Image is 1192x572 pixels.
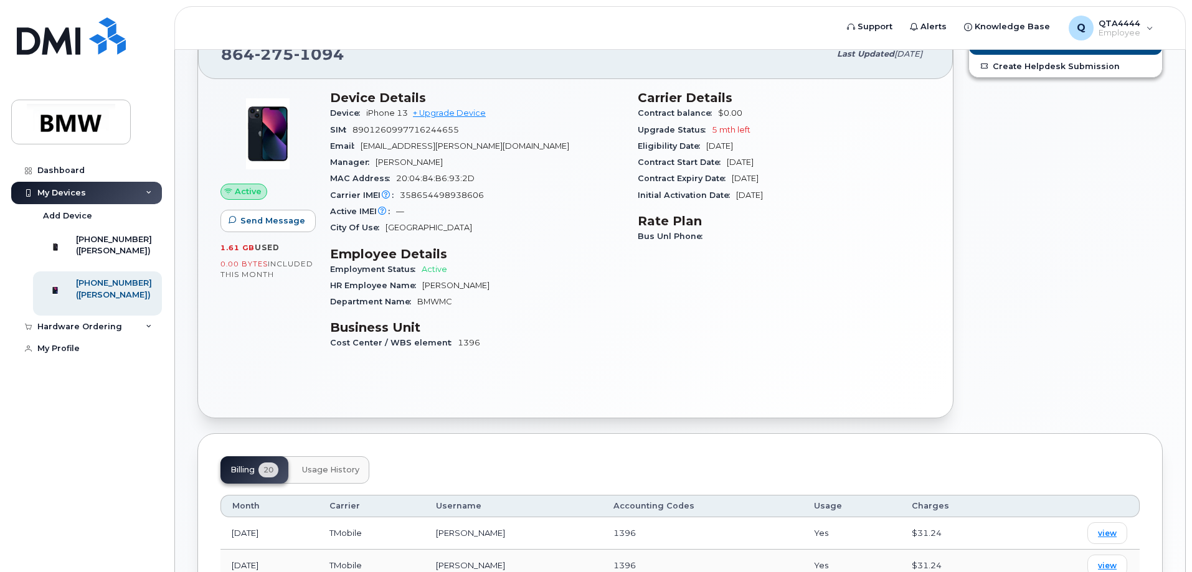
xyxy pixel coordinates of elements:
span: [DATE] [706,141,733,151]
span: [PERSON_NAME] [422,281,490,290]
span: [DATE] [894,49,922,59]
span: 1396 [458,338,480,347]
span: Contract Expiry Date [638,174,732,183]
span: Contract Start Date [638,157,727,167]
span: Active [235,185,262,197]
span: HR Employee Name [330,281,422,290]
span: 864 [221,45,344,63]
span: Usage History [302,465,359,475]
span: used [255,243,280,252]
h3: Employee Details [330,246,623,261]
span: iPhone 13 [366,108,408,118]
div: $31.24 [912,527,1005,539]
button: Send Message [220,210,316,232]
h3: Business Unit [330,320,623,335]
span: MAC Address [330,174,396,183]
span: Contract balance [638,108,718,118]
span: [DATE] [736,190,763,200]
span: 358654498938606 [400,190,484,200]
span: 275 [255,45,294,63]
span: view [1098,528,1117,539]
span: Knowledge Base [975,21,1050,33]
span: 1.61 GB [220,243,255,252]
span: [GEOGRAPHIC_DATA] [386,223,472,232]
span: 5 mth left [712,125,750,134]
span: Eligibility Date [638,141,706,151]
span: 1396 [613,560,636,570]
div: $31.24 [912,560,1005,571]
span: Cost Center / WBS element [330,338,458,347]
span: 1396 [613,528,636,538]
td: Yes [803,517,901,550]
span: Active IMEI [330,207,396,216]
span: [PERSON_NAME] [376,157,443,167]
span: Department Name [330,297,417,306]
span: [EMAIL_ADDRESS][PERSON_NAME][DOMAIN_NAME] [361,141,569,151]
span: [DATE] [727,157,754,167]
td: TMobile [318,517,425,550]
th: Accounting Codes [602,495,803,517]
span: view [1098,560,1117,571]
a: + Upgrade Device [413,108,486,118]
img: image20231002-3703462-1ig824h.jpeg [230,96,305,171]
span: Active [422,265,447,274]
span: Bus Unl Phone [638,232,709,241]
th: Username [425,495,602,517]
span: Manager [330,157,376,167]
span: Device [330,108,366,118]
span: City Of Use [330,223,386,232]
a: Create Helpdesk Submission [969,55,1162,77]
th: Charges [901,495,1016,517]
div: QTA4444 [1060,16,1162,40]
span: BMWMC [417,297,452,306]
a: view [1087,522,1127,544]
a: Support [838,14,901,39]
td: [DATE] [220,517,318,550]
span: Carrier IMEI [330,190,400,200]
iframe: Messenger Launcher [1138,518,1183,563]
span: Employee [1099,28,1140,38]
span: Q [1077,21,1086,35]
span: Last updated [837,49,894,59]
span: Email [330,141,361,151]
h3: Device Details [330,90,623,105]
th: Month [220,495,318,517]
h3: Rate Plan [638,213,930,228]
span: 0.00 Bytes [220,260,268,268]
span: Alerts [920,21,947,33]
td: [PERSON_NAME] [425,517,602,550]
a: Alerts [901,14,955,39]
a: Knowledge Base [955,14,1059,39]
span: QTA4444 [1099,18,1140,28]
h3: Carrier Details [638,90,930,105]
span: Support [858,21,892,33]
th: Carrier [318,495,425,517]
span: Send Message [240,215,305,227]
span: Employment Status [330,265,422,274]
span: [DATE] [732,174,759,183]
span: — [396,207,404,216]
span: 20:04:84:B6:93:2D [396,174,475,183]
span: SIM [330,125,352,134]
span: 1094 [294,45,344,63]
span: $0.00 [718,108,742,118]
span: 8901260997716244655 [352,125,459,134]
span: Upgrade Status [638,125,712,134]
span: Initial Activation Date [638,190,736,200]
th: Usage [803,495,901,517]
